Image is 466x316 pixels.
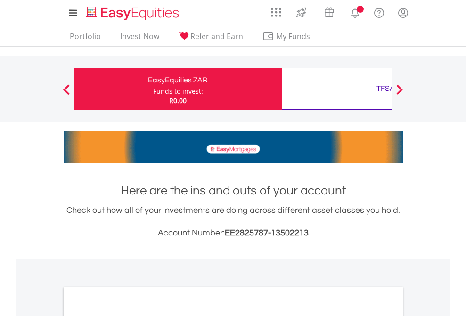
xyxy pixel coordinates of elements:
[64,227,403,240] h3: Account Number:
[391,2,415,23] a: My Profile
[321,5,337,20] img: vouchers-v2.svg
[343,2,367,21] a: Notifications
[390,89,409,98] button: Next
[294,5,309,20] img: thrive-v2.svg
[225,228,309,237] span: EE2825787-13502213
[66,32,105,46] a: Portfolio
[84,6,183,21] img: EasyEquities_Logo.png
[169,96,187,105] span: R0.00
[64,182,403,199] h1: Here are the ins and outs of your account
[175,32,247,46] a: Refer and Earn
[64,131,403,163] img: EasyMortage Promotion Banner
[82,2,183,21] a: Home page
[64,204,403,240] div: Check out how all of your investments are doing across different asset classes you hold.
[262,30,324,42] span: My Funds
[265,2,287,17] a: AppsGrid
[190,31,243,41] span: Refer and Earn
[116,32,163,46] a: Invest Now
[57,89,76,98] button: Previous
[315,2,343,20] a: Vouchers
[271,7,281,17] img: grid-menu-icon.svg
[367,2,391,21] a: FAQ's and Support
[80,73,276,87] div: EasyEquities ZAR
[153,87,203,96] div: Funds to invest:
